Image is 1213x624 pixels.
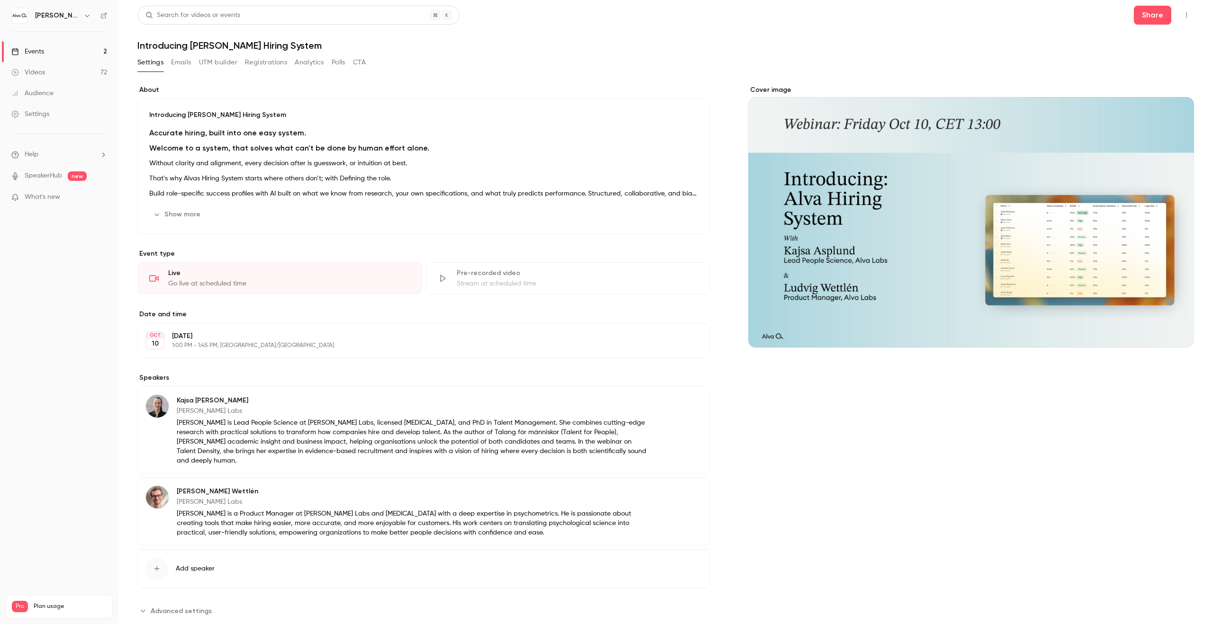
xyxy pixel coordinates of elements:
[168,279,410,288] div: Go live at scheduled time
[177,487,649,496] p: [PERSON_NAME] Wettlén
[137,55,163,70] button: Settings
[332,55,345,70] button: Polls
[748,85,1194,348] section: Cover image
[199,55,237,70] button: UTM builder
[11,89,54,98] div: Audience
[25,150,38,160] span: Help
[11,109,49,119] div: Settings
[137,386,710,473] div: Kajsa AsplundKajsa [PERSON_NAME][PERSON_NAME] Labs[PERSON_NAME] is Lead People Science at [PERSON...
[177,509,649,537] p: [PERSON_NAME] is a Product Manager at [PERSON_NAME] Labs and [MEDICAL_DATA] with a deep expertise...
[137,249,710,259] p: Event type
[145,10,240,20] div: Search for videos or events
[35,11,80,20] h6: [PERSON_NAME] Labs
[353,55,366,70] button: CTA
[426,262,711,294] div: Pre-recorded videoStream at scheduled time
[25,192,60,202] span: What's new
[177,406,649,416] p: [PERSON_NAME] Labs
[137,477,710,545] div: Ludvig Wettlén[PERSON_NAME] Wettlén[PERSON_NAME] Labs[PERSON_NAME] is a Product Manager at [PERSO...
[137,262,422,294] div: LiveGo live at scheduled time
[1134,6,1171,25] button: Share
[137,40,1194,51] h1: Introducing [PERSON_NAME] Hiring System
[149,173,698,184] p: That’s why Alvas Hiring System starts where others don’t; with Defining the role.
[137,603,217,618] button: Advanced settings
[457,268,699,278] div: Pre-recorded video
[137,85,710,95] label: About
[149,207,206,222] button: Show more
[151,606,212,616] span: Advanced settings
[146,486,169,508] img: Ludvig Wettlén
[176,564,215,573] span: Add speaker
[149,158,698,169] p: Without clarity and alignment, every decision after is guesswork, or intuition at best.
[177,497,649,507] p: [PERSON_NAME] Labs
[172,331,660,341] p: [DATE]
[149,110,698,120] p: Introducing [PERSON_NAME] Hiring System
[748,85,1194,95] label: Cover image
[137,373,710,383] label: Speakers
[457,279,699,288] div: Stream at scheduled time
[245,55,287,70] button: Registrations
[25,171,62,181] a: SpeakerHub
[149,143,698,154] h4: Welcome to a system, that solves what can't be done by human effort alone.
[168,268,410,278] div: Live
[137,310,710,319] label: Date and time
[34,603,107,610] span: Plan usage
[12,8,27,23] img: Alva Labs
[146,395,169,418] img: Kajsa Asplund
[137,549,710,588] button: Add speaker
[149,127,698,139] h2: Accurate hiring, built into one easy system.
[12,601,28,612] span: Pro
[149,188,698,199] p: Build role-specific success profiles with AI built on what we know from research, your own specif...
[146,332,163,339] div: OCT
[177,418,649,465] p: [PERSON_NAME] is Lead People Science at [PERSON_NAME] Labs, licensed [MEDICAL_DATA], and PhD in T...
[171,55,191,70] button: Emails
[172,342,660,349] p: 1:00 PM - 1:45 PM, [GEOGRAPHIC_DATA]/[GEOGRAPHIC_DATA]
[152,339,159,348] p: 10
[11,68,45,77] div: Videos
[177,396,649,405] p: Kajsa [PERSON_NAME]
[137,603,710,618] section: Advanced settings
[68,171,87,181] span: new
[11,150,107,160] li: help-dropdown-opener
[295,55,324,70] button: Analytics
[11,47,44,56] div: Events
